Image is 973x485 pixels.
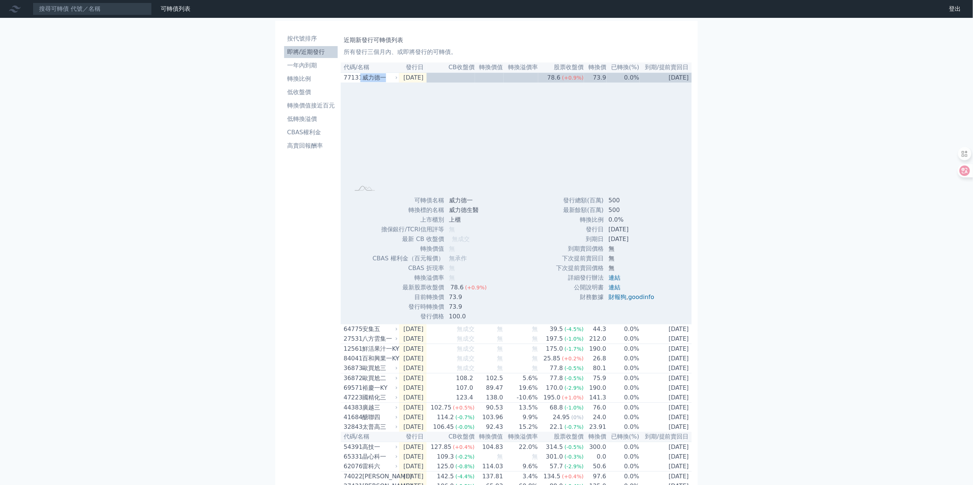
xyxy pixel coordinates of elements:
[504,383,538,393] td: 19.6%
[475,472,504,482] td: 137.81
[432,423,456,431] div: 106.45
[584,73,607,83] td: 73.9
[565,463,584,469] span: (-2.9%)
[284,60,338,71] a: 一年內到期
[453,444,475,450] span: (+0.4%)
[556,273,604,283] td: 詳細發行辦法
[565,336,584,342] span: (-1.0%)
[449,255,467,262] span: 無承作
[604,254,660,263] td: 無
[344,423,360,431] div: 32843
[455,383,475,392] div: 107.0
[399,363,427,373] td: [DATE]
[475,462,504,472] td: 114.03
[532,325,538,333] span: 無
[556,205,604,215] td: 最新餘額(百萬)
[545,334,565,343] div: 197.5
[284,140,338,152] a: 高賣回報酬率
[640,452,692,462] td: [DATE]
[284,34,338,43] li: 按代號排序
[475,403,504,413] td: 90.53
[542,472,562,481] div: 134.5
[372,283,444,292] td: 最新股票收盤價
[584,354,607,363] td: 26.8
[607,354,640,363] td: 0.0%
[362,344,396,353] div: 鮮活果汁一KY
[453,405,475,411] span: (+0.5%)
[604,244,660,254] td: 無
[362,443,396,452] div: 高技一
[640,432,692,442] th: 到期/提前賣回日
[565,444,584,450] span: (-0.5%)
[344,413,360,422] div: 41684
[456,473,475,479] span: (-4.4%)
[607,373,640,383] td: 0.0%
[457,364,475,372] span: 無成交
[457,325,475,333] span: 無成交
[545,383,565,392] div: 170.0
[436,452,456,461] div: 109.3
[607,383,640,393] td: 0.0%
[607,422,640,432] td: 0.0%
[284,48,338,57] li: 即將/近期發行
[640,442,692,452] td: [DATE]
[640,344,692,354] td: [DATE]
[344,374,360,383] div: 36872
[449,245,455,252] span: 無
[607,472,640,482] td: 0.0%
[399,383,427,393] td: [DATE]
[542,354,562,363] div: 25.85
[607,344,640,354] td: 0.0%
[284,115,338,123] li: 低轉換溢價
[399,432,427,442] th: 發行日
[449,283,465,292] div: 78.6
[372,234,444,244] td: 最新 CB 收盤價
[399,462,427,472] td: [DATE]
[584,432,607,442] th: 轉換價
[362,383,396,392] div: 裕慶一KY
[362,452,396,461] div: 晶心科一
[584,412,607,422] td: 24.0
[532,453,538,460] span: 無
[551,413,571,422] div: 24.95
[556,244,604,254] td: 到期賣回價格
[399,472,427,482] td: [DATE]
[452,235,470,242] span: 無成交
[341,432,399,442] th: 代碼/名稱
[399,324,427,334] td: [DATE]
[532,74,538,81] span: 無
[565,365,584,371] span: (-0.5%)
[455,374,475,383] div: 108.2
[640,462,692,472] td: [DATE]
[475,393,504,403] td: 138.0
[399,73,427,83] td: [DATE]
[344,462,360,471] div: 62076
[344,383,360,392] div: 69571
[399,62,427,73] th: 發行日
[640,62,692,73] th: 到期/提前賣回日
[449,226,455,233] span: 無
[161,5,190,12] a: 可轉債列表
[548,374,565,383] div: 77.8
[344,403,360,412] div: 44383
[532,364,538,372] span: 無
[372,254,444,263] td: CBAS 權利金（百元報價）
[607,334,640,344] td: 0.0%
[640,403,692,413] td: [DATE]
[607,403,640,413] td: 0.0%
[444,302,493,312] td: 73.9
[372,292,444,302] td: 目前轉換價
[497,453,503,460] span: 無
[436,462,456,471] div: 125.0
[344,73,360,82] div: 77131
[475,62,504,73] th: 轉換價值
[504,462,538,472] td: 9.6%
[341,62,399,73] th: 代碼/名稱
[444,205,493,215] td: 威力德生醫
[548,462,565,471] div: 57.7
[556,215,604,225] td: 轉換比例
[372,302,444,312] td: 發行時轉換價
[565,405,584,411] span: (-1.0%)
[604,292,660,302] td: ,
[456,414,475,420] span: (-0.7%)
